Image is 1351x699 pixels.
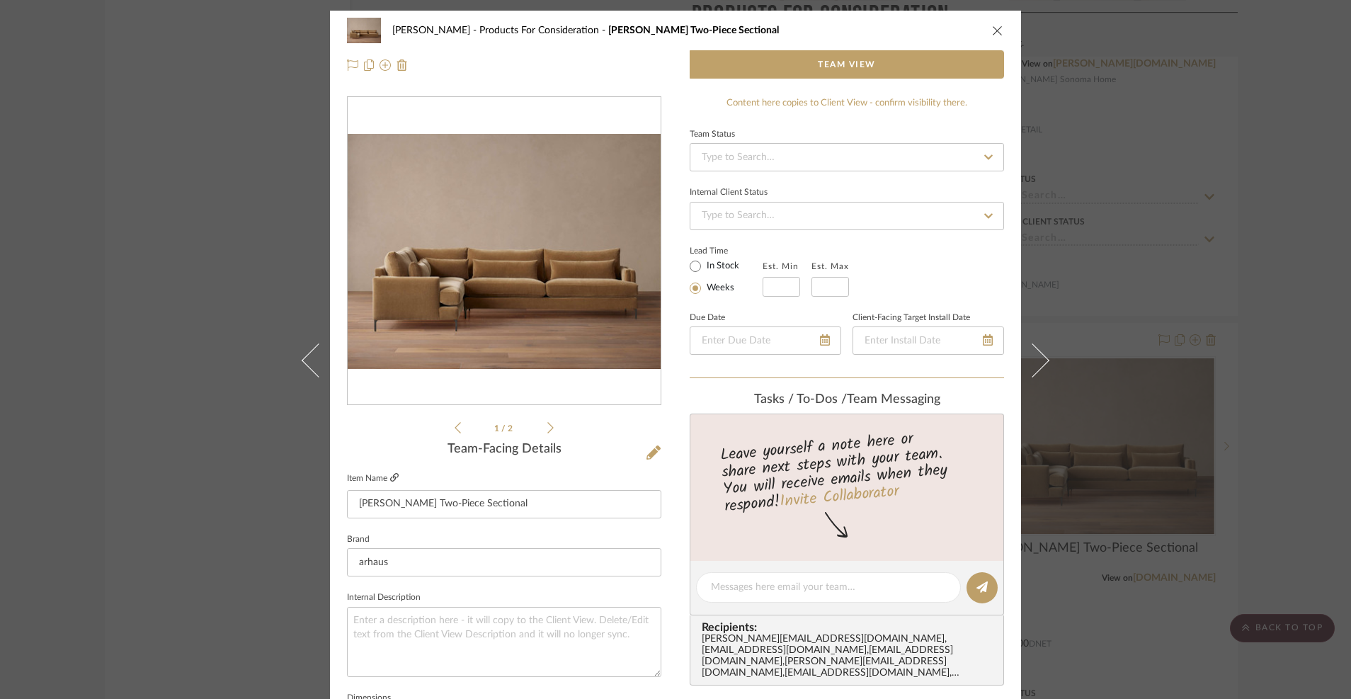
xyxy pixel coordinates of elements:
[853,326,1004,355] input: Enter Install Date
[763,261,799,271] label: Est. Min
[704,260,739,273] label: In Stock
[811,261,849,271] label: Est. Max
[690,96,1004,110] div: Content here copies to Client View - confirm visibility there.
[347,16,381,45] img: ac5bcc34-818c-4ae8-9ecf-fcb6d9a1a1f1_48x40.jpg
[347,548,661,576] input: Enter Brand
[347,472,399,484] label: Item Name
[690,257,763,297] mat-radio-group: Select item type
[690,189,768,196] div: Internal Client Status
[347,536,370,543] label: Brand
[702,634,998,679] div: [PERSON_NAME][EMAIL_ADDRESS][DOMAIN_NAME] , [EMAIL_ADDRESS][DOMAIN_NAME] , [EMAIL_ADDRESS][DOMAIN...
[501,424,508,433] span: /
[494,424,501,433] span: 1
[754,393,847,406] span: Tasks / To-Dos /
[991,24,1004,37] button: close
[704,282,734,295] label: Weeks
[690,131,735,138] div: Team Status
[690,143,1004,171] input: Type to Search…
[508,424,515,433] span: 2
[690,326,841,355] input: Enter Due Date
[392,25,479,35] span: [PERSON_NAME]
[779,479,900,515] a: Invite Collaborator
[608,25,779,35] span: [PERSON_NAME] Two-Piece Sectional
[690,202,1004,230] input: Type to Search…
[702,621,998,634] span: Recipients:
[688,424,1006,518] div: Leave yourself a note here or share next steps with your team. You will receive emails when they ...
[818,50,876,79] span: Team View
[479,25,608,35] span: Products For Consideration
[348,134,661,369] img: ac5bcc34-818c-4ae8-9ecf-fcb6d9a1a1f1_436x436.jpg
[347,442,661,458] div: Team-Facing Details
[348,134,661,369] div: 0
[397,59,408,71] img: Remove from project
[690,244,763,257] label: Lead Time
[347,594,421,601] label: Internal Description
[347,490,661,518] input: Enter Item Name
[690,392,1004,408] div: team Messaging
[690,314,725,322] label: Due Date
[853,314,970,322] label: Client-Facing Target Install Date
